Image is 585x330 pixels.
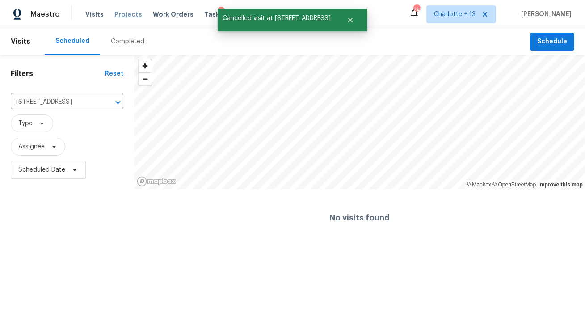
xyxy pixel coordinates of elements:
button: Close [336,11,365,29]
a: Improve this map [539,182,583,188]
div: 242 [413,5,420,14]
span: Assignee [18,142,45,151]
canvas: Map [134,55,585,189]
span: Zoom out [139,73,152,85]
span: [PERSON_NAME] [518,10,572,19]
input: Search for an address... [11,95,98,109]
span: Work Orders [153,10,194,19]
a: Mapbox homepage [137,176,176,186]
div: Completed [111,37,144,46]
span: Visits [11,32,30,51]
span: Tasks [204,11,223,17]
span: Cancelled visit at [STREET_ADDRESS] [218,9,336,28]
div: Reset [105,69,123,78]
h4: No visits found [329,213,390,222]
h1: Filters [11,69,105,78]
span: Visits [85,10,104,19]
div: 2 [218,7,225,16]
span: Type [18,119,33,128]
a: OpenStreetMap [492,182,536,188]
button: Zoom out [139,72,152,85]
button: Zoom in [139,59,152,72]
div: Scheduled [55,37,89,46]
button: Open [112,96,124,109]
span: Scheduled Date [18,165,65,174]
span: Schedule [537,36,567,47]
button: Schedule [530,33,574,51]
span: Projects [114,10,142,19]
span: Maestro [30,10,60,19]
span: Charlotte + 13 [434,10,476,19]
a: Mapbox [467,182,491,188]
